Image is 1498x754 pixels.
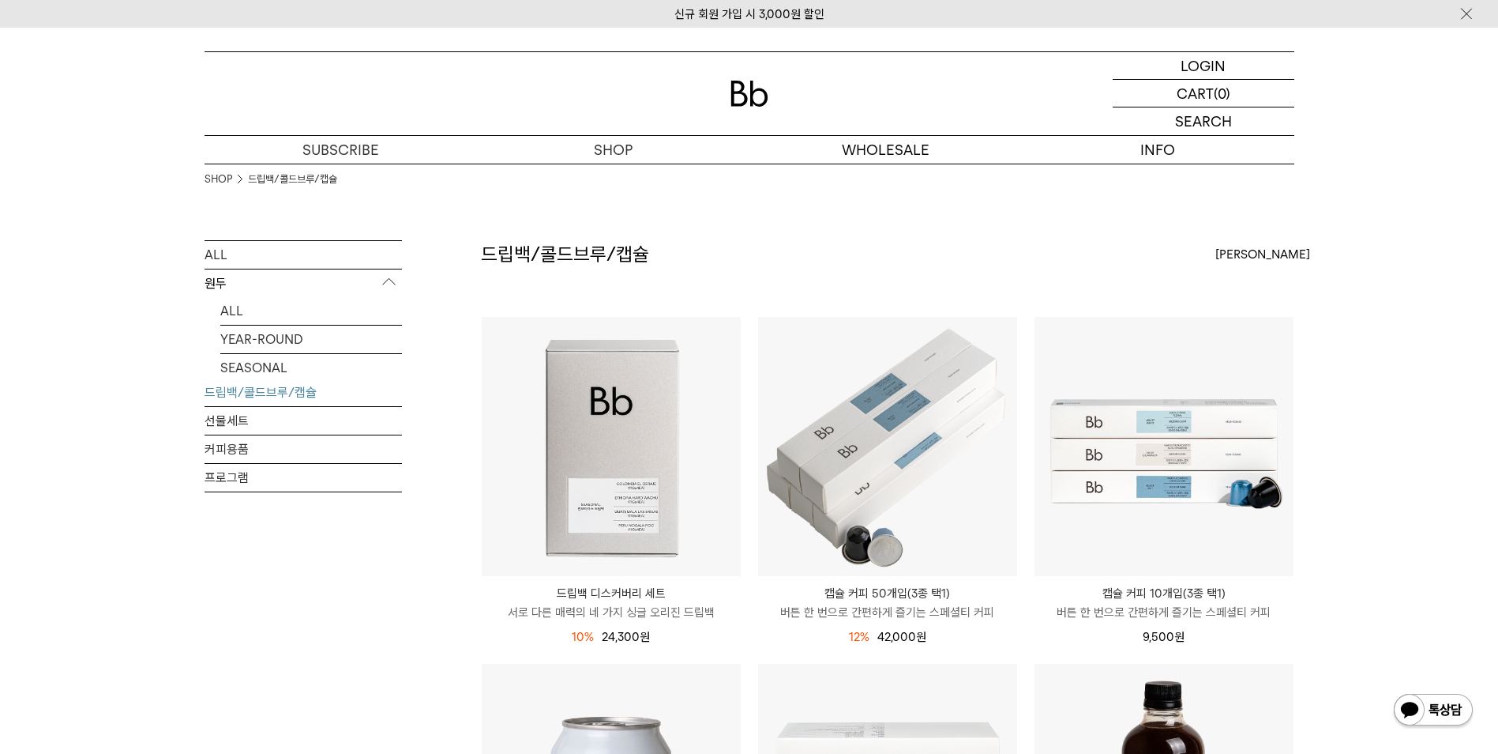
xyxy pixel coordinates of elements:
p: CART [1177,80,1214,107]
a: 드립백/콜드브루/캡슐 [248,172,337,187]
span: 42,000 [877,630,926,644]
a: 선물세트 [205,407,402,435]
a: 드립백 디스커버리 세트 서로 다른 매력의 네 가지 싱글 오리진 드립백 [482,584,741,622]
a: YEAR-ROUND [220,326,402,353]
p: 서로 다른 매력의 네 가지 싱글 오리진 드립백 [482,603,741,622]
p: 버튼 한 번으로 간편하게 즐기는 스페셜티 커피 [758,603,1017,622]
span: 원 [916,630,926,644]
p: 캡슐 커피 50개입(3종 택1) [758,584,1017,603]
a: SHOP [205,172,232,187]
p: INFO [1022,136,1294,164]
a: 캡슐 커피 10개입(3종 택1) 버튼 한 번으로 간편하게 즐기는 스페셜티 커피 [1034,584,1293,622]
img: 캡슐 커피 10개입(3종 택1) [1034,317,1293,576]
a: SEASONAL [220,354,402,382]
span: 원 [640,630,650,644]
a: ALL [220,297,402,325]
div: 12% [849,628,869,647]
a: CART (0) [1113,80,1294,107]
span: 9,500 [1143,630,1185,644]
span: 24,300 [602,630,650,644]
p: 캡슐 커피 10개입(3종 택1) [1034,584,1293,603]
p: 드립백 디스커버리 세트 [482,584,741,603]
div: 10% [572,628,594,647]
a: 캡슐 커피 50개입(3종 택1) 버튼 한 번으로 간편하게 즐기는 스페셜티 커피 [758,584,1017,622]
p: (0) [1214,80,1230,107]
a: 프로그램 [205,464,402,492]
a: LOGIN [1113,52,1294,80]
a: ALL [205,241,402,269]
a: 신규 회원 가입 시 3,000원 할인 [674,7,824,21]
span: [PERSON_NAME] [1215,245,1310,264]
a: 커피용품 [205,435,402,463]
p: LOGIN [1181,52,1226,79]
h2: 드립백/콜드브루/캡슐 [481,241,649,268]
img: 드립백 디스커버리 세트 [482,317,741,576]
a: SUBSCRIBE [205,136,477,164]
a: 드립백/콜드브루/캡슐 [205,379,402,406]
img: 카카오톡 채널 1:1 채팅 버튼 [1392,692,1474,730]
p: WHOLESALE [749,136,1022,164]
p: 버튼 한 번으로 간편하게 즐기는 스페셜티 커피 [1034,603,1293,622]
span: 원 [1174,630,1185,644]
img: 로고 [730,81,768,107]
a: SHOP [477,136,749,164]
p: SEARCH [1175,107,1232,135]
img: 캡슐 커피 50개입(3종 택1) [758,317,1017,576]
p: 원두 [205,270,402,298]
